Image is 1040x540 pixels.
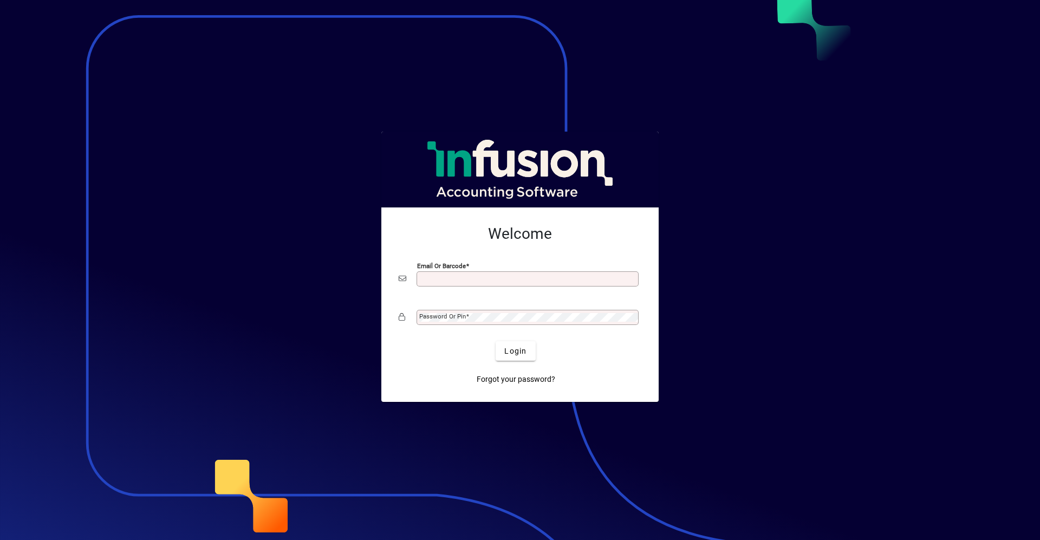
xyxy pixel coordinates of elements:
[472,369,560,389] a: Forgot your password?
[477,374,555,385] span: Forgot your password?
[504,346,526,357] span: Login
[417,262,466,270] mat-label: Email or Barcode
[419,313,466,320] mat-label: Password or Pin
[496,341,535,361] button: Login
[399,225,641,243] h2: Welcome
